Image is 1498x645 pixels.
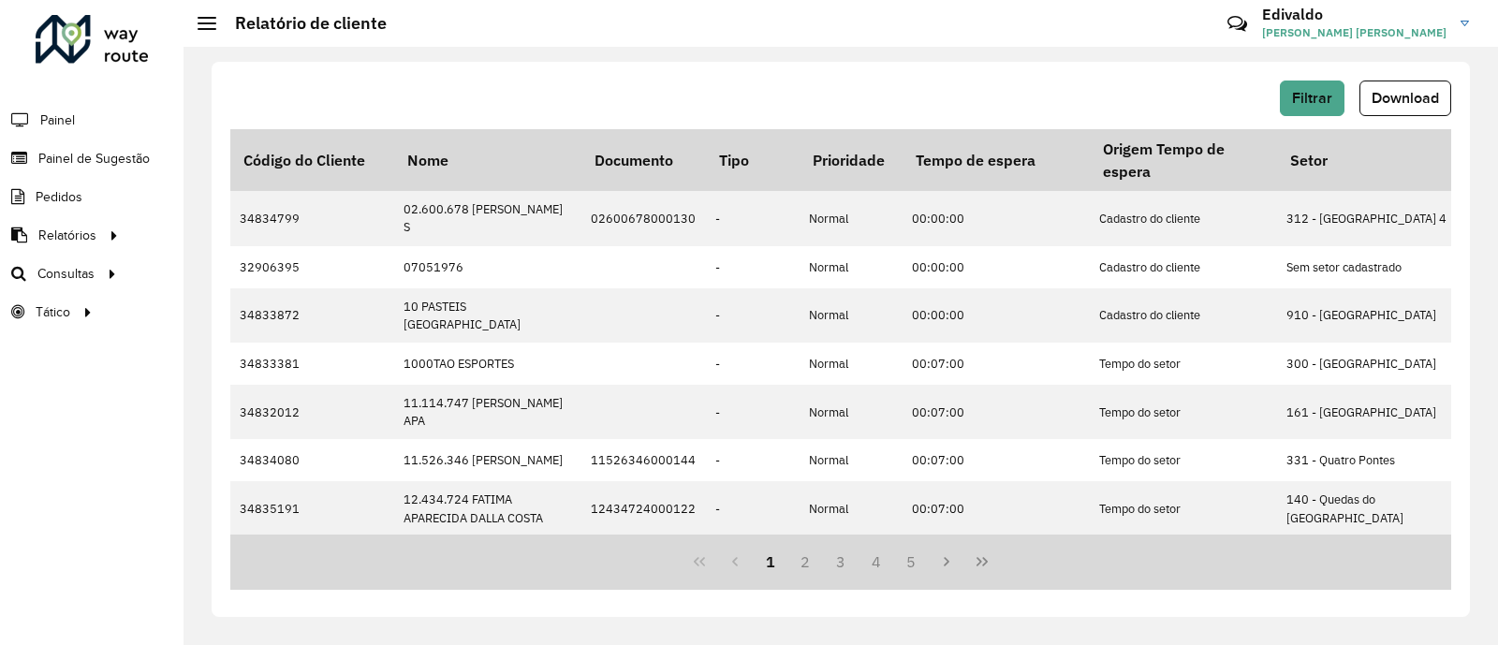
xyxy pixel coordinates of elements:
[230,246,394,288] td: 32906395
[230,481,394,535] td: 34835191
[581,439,706,481] td: 11526346000144
[38,149,150,169] span: Painel de Sugestão
[1090,191,1277,245] td: Cadastro do cliente
[706,343,800,385] td: -
[800,481,903,535] td: Normal
[753,544,788,579] button: 1
[1090,129,1277,191] th: Origem Tempo de espera
[1277,385,1464,439] td: 161 - [GEOGRAPHIC_DATA]
[36,302,70,322] span: Tático
[706,246,800,288] td: -
[38,226,96,245] span: Relatórios
[394,288,581,343] td: 10 PASTEIS [GEOGRAPHIC_DATA]
[1262,24,1447,41] span: [PERSON_NAME] [PERSON_NAME]
[1372,90,1439,106] span: Download
[394,129,581,191] th: Nome
[1292,90,1332,106] span: Filtrar
[903,191,1090,245] td: 00:00:00
[36,187,82,207] span: Pedidos
[1217,4,1257,44] a: Contato Rápido
[230,343,394,385] td: 34833381
[1277,246,1464,288] td: Sem setor cadastrado
[903,439,1090,481] td: 00:07:00
[230,191,394,245] td: 34834799
[800,343,903,385] td: Normal
[903,246,1090,288] td: 00:00:00
[903,288,1090,343] td: 00:00:00
[394,439,581,481] td: 11.526.346 [PERSON_NAME]
[581,191,706,245] td: 02600678000130
[929,544,964,579] button: Next Page
[706,439,800,481] td: -
[800,288,903,343] td: Normal
[40,110,75,130] span: Painel
[394,385,581,439] td: 11.114.747 [PERSON_NAME] APA
[230,385,394,439] td: 34832012
[1090,246,1277,288] td: Cadastro do cliente
[903,385,1090,439] td: 00:07:00
[1090,481,1277,535] td: Tempo do setor
[230,129,394,191] th: Código do Cliente
[894,544,930,579] button: 5
[1277,191,1464,245] td: 312 - [GEOGRAPHIC_DATA] 4
[706,481,800,535] td: -
[1090,439,1277,481] td: Tempo do setor
[230,439,394,481] td: 34834080
[1359,81,1451,116] button: Download
[903,343,1090,385] td: 00:07:00
[1277,439,1464,481] td: 331 - Quatro Pontes
[37,264,95,284] span: Consultas
[581,129,706,191] th: Documento
[1280,81,1344,116] button: Filtrar
[859,544,894,579] button: 4
[1277,481,1464,535] td: 140 - Quedas do [GEOGRAPHIC_DATA]
[394,191,581,245] td: 02.600.678 [PERSON_NAME] S
[800,385,903,439] td: Normal
[1262,6,1447,23] h3: Edivaldo
[230,288,394,343] td: 34833872
[394,246,581,288] td: 07051976
[903,481,1090,535] td: 00:07:00
[800,129,903,191] th: Prioridade
[394,343,581,385] td: 1000TAO ESPORTES
[394,481,581,535] td: 12.434.724 FATIMA APARECIDA DALLA COSTA
[903,129,1090,191] th: Tempo de espera
[1277,343,1464,385] td: 300 - [GEOGRAPHIC_DATA]
[800,439,903,481] td: Normal
[706,129,800,191] th: Tipo
[1277,288,1464,343] td: 910 - [GEOGRAPHIC_DATA]
[1277,129,1464,191] th: Setor
[787,544,823,579] button: 2
[1090,385,1277,439] td: Tempo do setor
[706,385,800,439] td: -
[964,544,1000,579] button: Last Page
[800,246,903,288] td: Normal
[823,544,859,579] button: 3
[706,288,800,343] td: -
[216,13,387,34] h2: Relatório de cliente
[706,191,800,245] td: -
[800,191,903,245] td: Normal
[581,481,706,535] td: 12434724000122
[1090,288,1277,343] td: Cadastro do cliente
[1090,343,1277,385] td: Tempo do setor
